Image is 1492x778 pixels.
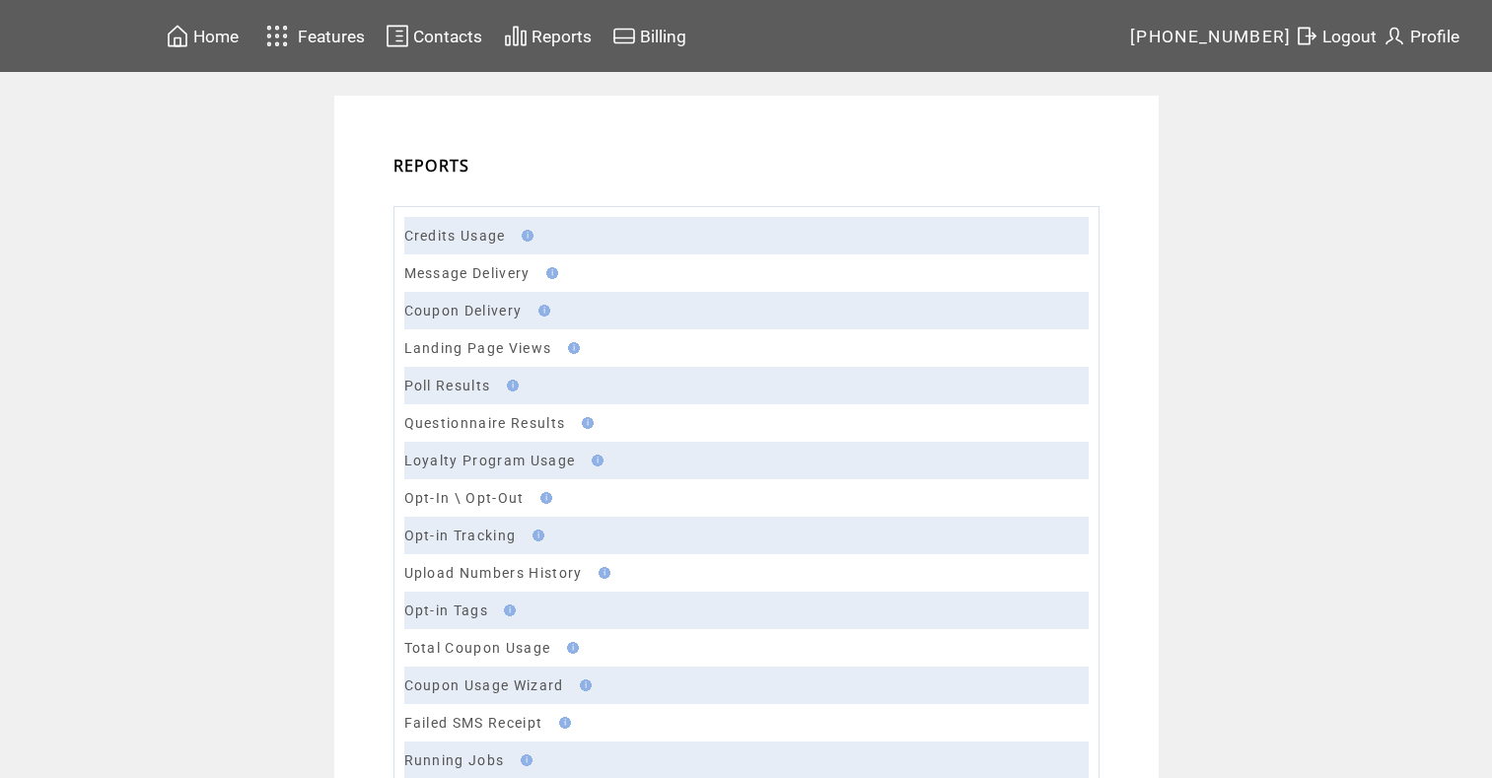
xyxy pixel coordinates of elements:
a: Running Jobs [404,752,505,768]
img: help.gif [576,417,594,429]
img: help.gif [501,380,519,391]
img: help.gif [562,342,580,354]
a: Features [257,17,369,55]
img: help.gif [574,679,592,691]
img: exit.svg [1295,24,1318,48]
a: Total Coupon Usage [404,640,551,656]
img: help.gif [540,267,558,279]
a: Home [163,21,242,51]
a: Questionnaire Results [404,415,566,431]
img: help.gif [561,642,579,654]
img: features.svg [260,20,295,52]
a: Coupon Usage Wizard [404,677,564,693]
span: Logout [1322,27,1377,46]
img: help.gif [533,305,550,317]
img: contacts.svg [386,24,409,48]
img: creidtcard.svg [612,24,636,48]
img: help.gif [516,230,533,242]
span: Billing [640,27,686,46]
a: Message Delivery [404,265,531,281]
a: Contacts [383,21,485,51]
a: Upload Numbers History [404,565,583,581]
a: Failed SMS Receipt [404,715,543,731]
img: chart.svg [504,24,528,48]
img: help.gif [553,717,571,729]
a: Loyalty Program Usage [404,453,576,468]
a: Opt-in Tags [404,602,489,618]
a: Billing [609,21,689,51]
span: [PHONE_NUMBER] [1130,27,1292,46]
a: Opt-in Tracking [404,528,517,543]
span: Features [298,27,365,46]
img: help.gif [498,604,516,616]
a: Opt-In \ Opt-Out [404,490,525,506]
img: help.gif [515,754,533,766]
img: home.svg [166,24,189,48]
img: help.gif [586,455,604,466]
img: help.gif [527,530,544,541]
img: help.gif [534,492,552,504]
a: Reports [501,21,595,51]
a: Poll Results [404,378,491,393]
a: Profile [1380,21,1462,51]
img: profile.svg [1383,24,1406,48]
span: REPORTS [393,155,470,177]
span: Home [193,27,239,46]
a: Credits Usage [404,228,506,244]
a: Logout [1292,21,1380,51]
span: Profile [1410,27,1459,46]
span: Contacts [413,27,482,46]
a: Coupon Delivery [404,303,523,318]
span: Reports [532,27,592,46]
a: Landing Page Views [404,340,552,356]
img: help.gif [593,567,610,579]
